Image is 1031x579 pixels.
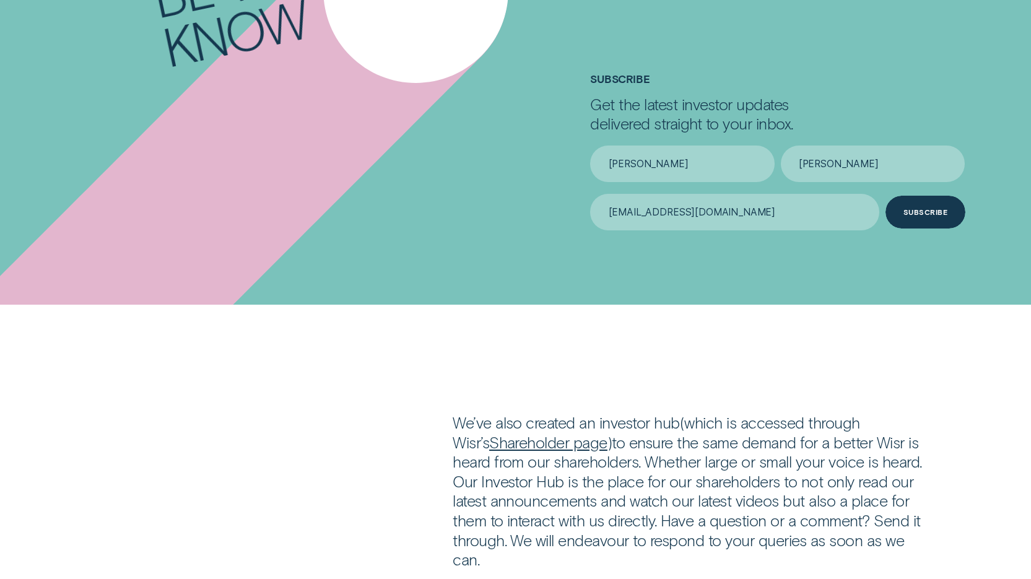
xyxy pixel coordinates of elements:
a: Shareholder page [489,433,607,451]
form: Subscribe form [590,134,991,230]
button: Subscribe [885,196,966,228]
h5: Subscribe [590,73,991,95]
div: Get the latest investor updates delivered straight to your inbox. [590,95,809,134]
p: We’ve also created an investor hub which is accessed through Wisr’s to ensure the same demand for... [453,413,923,570]
input: Last name [781,146,965,181]
span: ( [680,413,685,432]
span: ) [607,433,612,451]
input: Email [590,194,879,230]
input: First name [590,146,774,181]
